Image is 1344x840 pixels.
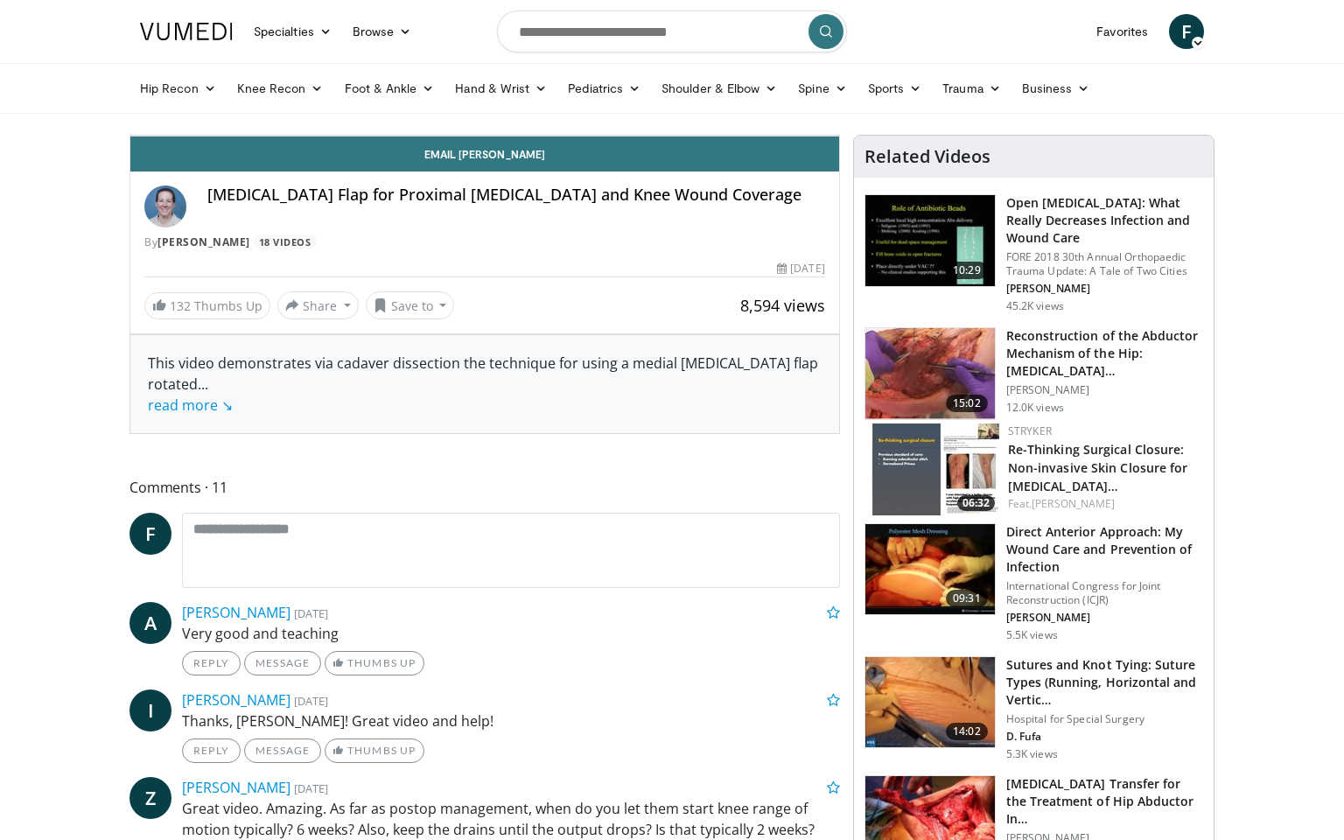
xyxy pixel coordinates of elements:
[787,71,857,106] a: Spine
[253,234,317,249] a: 18 Videos
[1086,14,1158,49] a: Favorites
[1008,423,1052,438] a: Stryker
[946,395,988,412] span: 15:02
[864,656,1203,761] a: 14:02 Sutures and Knot Tying: Suture Types (Running, Horizontal and Vertic… Hospital for Special ...
[1006,656,1203,709] h3: Sutures and Knot Tying: Suture Types (Running, Horizontal and Vertic…
[244,738,321,763] a: Message
[1006,628,1058,642] p: 5.5K views
[1006,383,1203,397] p: [PERSON_NAME]
[932,71,1011,106] a: Trauma
[148,353,822,416] div: This video demonstrates via cadaver dissection the technique for using a medial [MEDICAL_DATA] fl...
[1011,71,1101,106] a: Business
[182,603,290,622] a: [PERSON_NAME]
[1006,327,1203,380] h3: Reconstruction of the Abductor Mechanism of the Hip: [MEDICAL_DATA]…
[144,185,186,227] img: Avatar
[342,14,423,49] a: Browse
[227,71,334,106] a: Knee Recon
[1169,14,1204,49] a: F
[497,10,847,52] input: Search topics, interventions
[1006,579,1203,607] p: International Congress for Joint Reconstruction (ICJR)
[277,291,359,319] button: Share
[777,261,824,276] div: [DATE]
[865,657,995,748] img: e6fe81cc-2b60-43c0-8e8e-55b3686a3ff8.150x105_q85_crop-smart_upscale.jpg
[144,292,270,319] a: 132 Thumbs Up
[207,185,825,205] h4: [MEDICAL_DATA] Flap for Proximal [MEDICAL_DATA] and Knee Wound Coverage
[130,136,839,136] video-js: Video Player
[740,295,825,316] span: 8,594 views
[1006,282,1203,296] p: [PERSON_NAME]
[130,136,839,171] a: Email [PERSON_NAME]
[1006,775,1203,828] h3: [MEDICAL_DATA] Transfer for the Treatment of Hip Abductor In…
[244,651,321,675] a: Message
[1032,496,1115,511] a: [PERSON_NAME]
[865,524,995,615] img: 0c6169a3-2b4b-478e-ad01-decad5bfad21.150x105_q85_crop-smart_upscale.jpg
[243,14,342,49] a: Specialties
[129,777,171,819] a: Z
[129,71,227,106] a: Hip Recon
[182,738,241,763] a: Reply
[857,71,933,106] a: Sports
[182,623,840,644] p: Very good and teaching
[157,234,250,249] a: [PERSON_NAME]
[1008,496,1200,512] div: Feat.
[1006,730,1203,744] p: D. Fufa
[140,23,233,40] img: VuMedi Logo
[144,234,825,250] div: By
[325,738,423,763] a: Thumbs Up
[1006,401,1064,415] p: 12.0K views
[864,146,990,167] h4: Related Videos
[294,605,328,621] small: [DATE]
[651,71,787,106] a: Shoulder & Elbow
[1006,712,1203,726] p: Hospital for Special Surgery
[148,395,233,415] a: read more ↘
[868,423,999,515] a: 06:32
[182,690,290,710] a: [PERSON_NAME]
[170,297,191,314] span: 132
[325,651,423,675] a: Thumbs Up
[864,327,1203,420] a: 15:02 Reconstruction of the Abductor Mechanism of the Hip: [MEDICAL_DATA]… [PERSON_NAME] 12.0K views
[129,602,171,644] a: A
[182,651,241,675] a: Reply
[946,723,988,740] span: 14:02
[1006,194,1203,247] h3: Open [MEDICAL_DATA]: What Really Decreases Infection and Wound Care
[129,513,171,555] a: F
[1006,250,1203,278] p: FORE 2018 30th Annual Orthopaedic Trauma Update: A Tale of Two Cities
[946,590,988,607] span: 09:31
[366,291,455,319] button: Save to
[129,689,171,731] a: I
[294,693,328,709] small: [DATE]
[294,780,328,796] small: [DATE]
[864,523,1203,642] a: 09:31 Direct Anterior Approach: My Wound Care and Prevention of Infection International Congress ...
[1006,523,1203,576] h3: Direct Anterior Approach: My Wound Care and Prevention of Infection
[865,328,995,419] img: whit_recon_1.png.150x105_q85_crop-smart_upscale.jpg
[182,710,840,731] p: Thanks, [PERSON_NAME]! Great video and help!
[334,71,445,106] a: Foot & Ankle
[182,798,840,840] p: Great video. Amazing. As far as postop management, when do you let them start knee range of motio...
[1006,747,1058,761] p: 5.3K views
[946,262,988,279] span: 10:29
[1006,611,1203,625] p: [PERSON_NAME]
[1008,441,1188,494] a: Re-Thinking Surgical Closure: Non-invasive Skin Closure for [MEDICAL_DATA]…
[864,194,1203,313] a: 10:29 Open [MEDICAL_DATA]: What Really Decreases Infection and Wound Care FORE 2018 30th Annual O...
[957,495,995,511] span: 06:32
[1006,299,1064,313] p: 45.2K views
[129,476,840,499] span: Comments 11
[182,778,290,797] a: [PERSON_NAME]
[865,195,995,286] img: ded7be61-cdd8-40fc-98a3-de551fea390e.150x105_q85_crop-smart_upscale.jpg
[444,71,557,106] a: Hand & Wrist
[557,71,651,106] a: Pediatrics
[868,423,999,515] img: f1f532c3-0ef6-42d5-913a-00ff2bbdb663.150x105_q85_crop-smart_upscale.jpg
